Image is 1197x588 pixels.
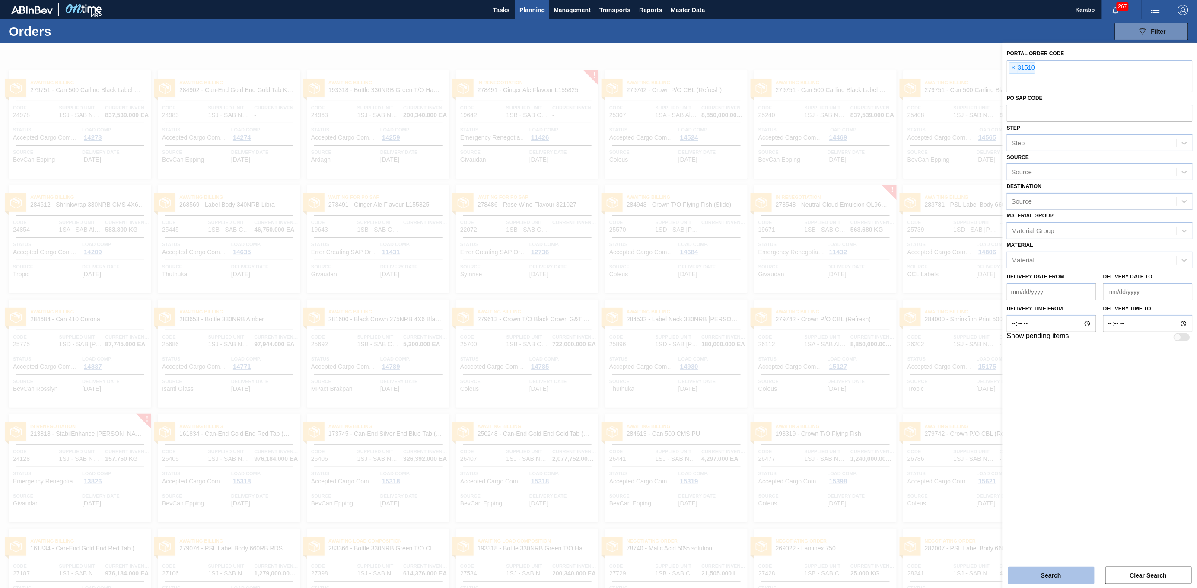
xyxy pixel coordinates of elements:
input: mm/dd/yyyy [1007,283,1096,300]
div: Step [1012,139,1025,147]
label: Show pending items [1007,332,1069,342]
label: Material Group [1007,213,1054,219]
label: Destination [1007,183,1041,189]
span: Planning [519,5,545,15]
label: Delivery Date from [1007,274,1064,280]
span: 267 [1117,2,1129,11]
label: Delivery time to [1103,303,1193,315]
img: Logout [1178,5,1188,15]
button: Filter [1115,23,1188,40]
div: Material Group [1012,227,1054,234]
div: 31510 [1009,62,1035,73]
label: Step [1007,125,1020,131]
label: Delivery Date to [1103,274,1152,280]
span: Transports [599,5,630,15]
span: Management [554,5,591,15]
button: Notifications [1102,4,1130,16]
h1: Orders [9,26,144,36]
label: Source [1007,154,1029,160]
span: × [1009,63,1018,73]
span: Master Data [671,5,705,15]
div: Material [1012,256,1035,264]
span: Filter [1151,28,1166,35]
img: TNhmsLtSVTkK8tSr43FrP2fwEKptu5GPRR3wAAAABJRU5ErkJggg== [11,6,53,14]
label: Portal Order Code [1007,51,1064,57]
label: PO SAP Code [1007,95,1043,101]
span: Tasks [492,5,511,15]
label: Delivery time from [1007,303,1096,315]
div: Source [1012,169,1032,176]
img: userActions [1150,5,1161,15]
span: Reports [639,5,662,15]
div: Source [1012,198,1032,205]
label: Material [1007,242,1033,248]
input: mm/dd/yyyy [1103,283,1193,300]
